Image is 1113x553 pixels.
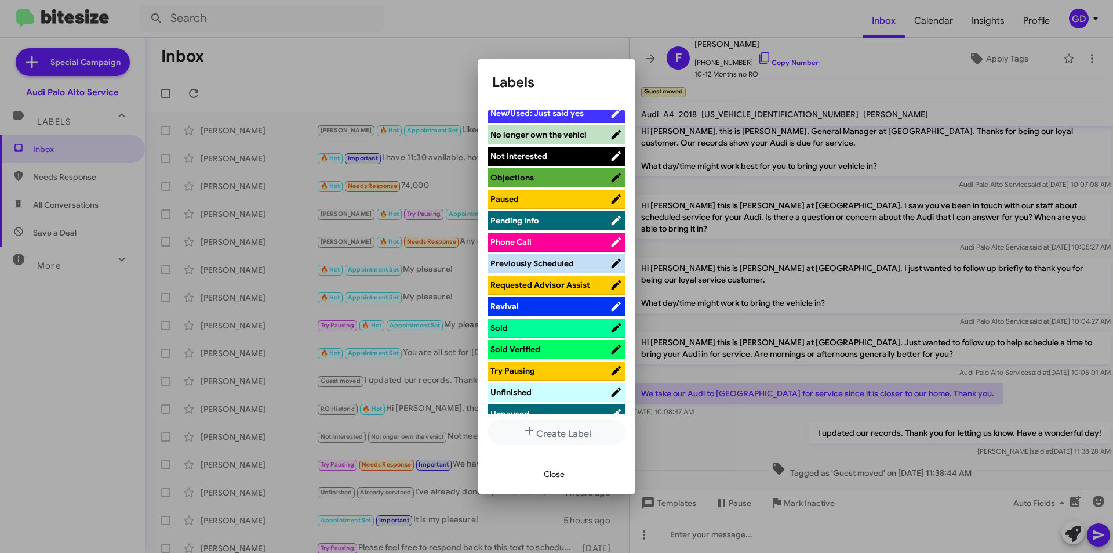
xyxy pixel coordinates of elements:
[544,464,565,485] span: Close
[490,280,590,290] span: Requested Advisor Assist
[488,419,625,445] button: Create Label
[490,237,532,247] span: Phone Call
[490,323,508,333] span: Sold
[490,215,539,226] span: Pending Info
[490,129,587,140] span: No longer own the vehicl
[534,464,574,485] button: Close
[490,172,534,183] span: Objections
[490,301,519,312] span: Revival
[492,73,621,92] h1: Labels
[490,387,532,397] span: Unfinished
[490,108,584,118] span: New/Used: Just said yes
[490,344,540,355] span: Sold Verified
[490,151,547,161] span: Not Interested
[490,366,535,376] span: Try Pausing
[490,194,519,204] span: Paused
[490,258,574,269] span: Previously Scheduled
[490,409,529,419] span: Unpaused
